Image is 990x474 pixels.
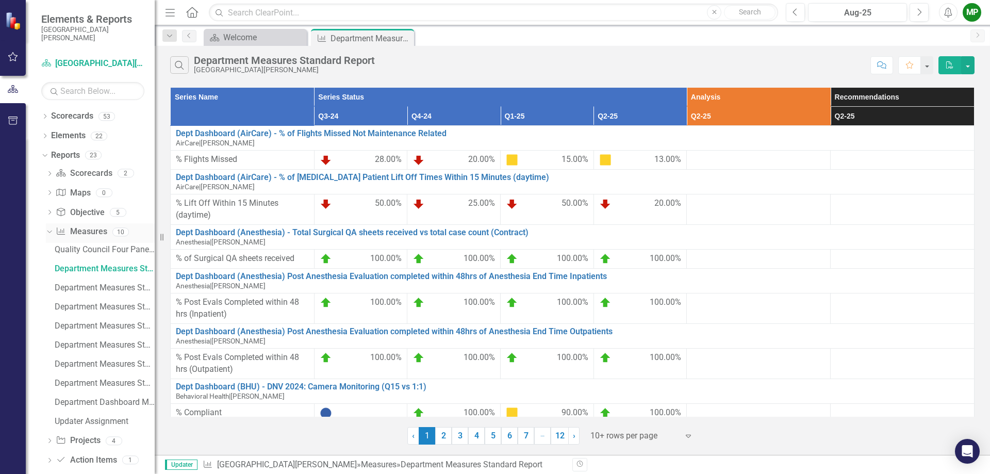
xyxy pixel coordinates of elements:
span: 28.00% [375,154,402,166]
div: Aug-25 [812,7,903,19]
img: Below Plan [320,154,332,166]
td: Double-Click to Edit Right Click for Context Menu [171,324,975,349]
span: Behavioral Health [176,392,229,400]
a: Measures [56,226,107,238]
img: On Target [320,253,332,265]
img: No Information [320,407,332,419]
a: 2 [435,427,452,445]
a: Department Measures Standard Report (CFO) [52,280,155,296]
a: Dept Dashboard (BHU) - DNV 2024: Camera Monitoring (Q15 vs 1:1) [176,382,969,391]
div: 1 [122,456,139,465]
div: Department Dashboard Measures Graphs [55,398,155,407]
img: ClearPoint Strategy [5,11,23,29]
div: Department Measures Standard Report (COO) [55,321,155,331]
span: 100.00% [557,253,588,265]
span: 100.00% [557,352,588,364]
img: Below Plan [412,154,425,166]
div: Open Intercom Messenger [955,439,980,464]
td: Double-Click to Edit Right Click for Context Menu [171,170,975,194]
span: 20.00% [654,198,681,210]
img: On Target [599,407,612,419]
div: 4 [106,436,122,445]
td: Double-Click to Edit [831,293,975,324]
a: Updater Assignment [52,413,155,430]
input: Search Below... [41,82,144,100]
span: % Post Evals Completed within 48 hrs (Inpatient) [176,297,309,320]
span: | [210,337,211,345]
span: 50.00% [375,198,402,210]
a: Department Measures Standard Report (CHRO) [52,356,155,372]
span: % Compliant [176,407,309,419]
td: Double-Click to Edit [687,194,831,225]
span: % Post Evals Completed within 48 hrs (Outpatient) [176,352,309,375]
div: 22 [91,132,107,140]
small: [PERSON_NAME] [176,282,266,290]
a: Objective [56,207,104,219]
a: Department Measures Standard Report (Other) [52,375,155,391]
img: On Target [506,297,518,309]
div: 23 [85,151,102,160]
span: 13.00% [654,154,681,166]
a: Department Measures Standard Report [52,260,155,277]
a: [GEOGRAPHIC_DATA][PERSON_NAME] [41,58,144,70]
span: | [210,238,211,246]
div: Department Measures Standard Report [331,32,411,45]
span: 100.00% [464,253,495,265]
a: Elements [51,130,86,142]
a: Action Items [56,454,117,466]
div: Department Measures Standard Report [55,264,155,273]
img: On Target [320,352,332,364]
a: 7 [518,427,534,445]
a: Department Dashboard Measures Graphs [52,394,155,411]
img: Below Plan [599,198,612,210]
span: AirCare [176,139,199,147]
span: 100.00% [650,352,681,364]
div: 53 [98,112,115,121]
div: Department Measures Standard Report (CNO) [55,302,155,312]
div: Department Measures Standard Report (CMO) [55,340,155,350]
span: Anesthesia [176,337,210,345]
div: » » [203,459,565,471]
span: 100.00% [370,297,402,309]
img: Below Plan [412,198,425,210]
a: Maps [56,187,90,199]
a: 12 [551,427,569,445]
a: 4 [468,427,485,445]
a: 6 [501,427,518,445]
div: 2 [118,169,134,178]
span: Anesthesia [176,238,210,246]
a: Quality Council Four Panel Report [52,241,155,258]
td: Double-Click to Edit [831,404,975,423]
div: Department Measures Standard Report [401,460,542,469]
a: Dept Dashboard (AirCare) - % of Flights Missed Not Maintenance Related [176,129,969,138]
small: [PERSON_NAME] [176,183,255,191]
a: 5 [485,427,501,445]
img: On Target [599,253,612,265]
a: Measures [361,460,397,469]
span: Elements & Reports [41,13,144,25]
span: 100.00% [650,407,681,419]
a: Projects [56,435,100,447]
span: AirCare [176,183,199,191]
small: [PERSON_NAME] [176,139,255,147]
span: 25.00% [468,198,495,210]
img: Below Plan [320,198,332,210]
img: On Target [412,407,425,419]
td: Double-Click to Edit Right Click for Context Menu [171,225,975,250]
div: Department Measures Standard Report (CHRO) [55,359,155,369]
button: Search [724,5,775,20]
img: Caution [506,407,518,419]
small: [GEOGRAPHIC_DATA][PERSON_NAME] [41,25,144,42]
button: Aug-25 [808,3,907,22]
button: MP [963,3,981,22]
span: 15.00% [562,154,588,166]
td: Double-Click to Edit [831,349,975,379]
td: Double-Click to Edit [831,250,975,269]
span: 100.00% [370,253,402,265]
td: Double-Click to Edit [687,151,831,170]
span: 100.00% [650,253,681,265]
td: Double-Click to Edit [831,194,975,225]
div: 0 [96,188,112,197]
span: | [199,139,201,147]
